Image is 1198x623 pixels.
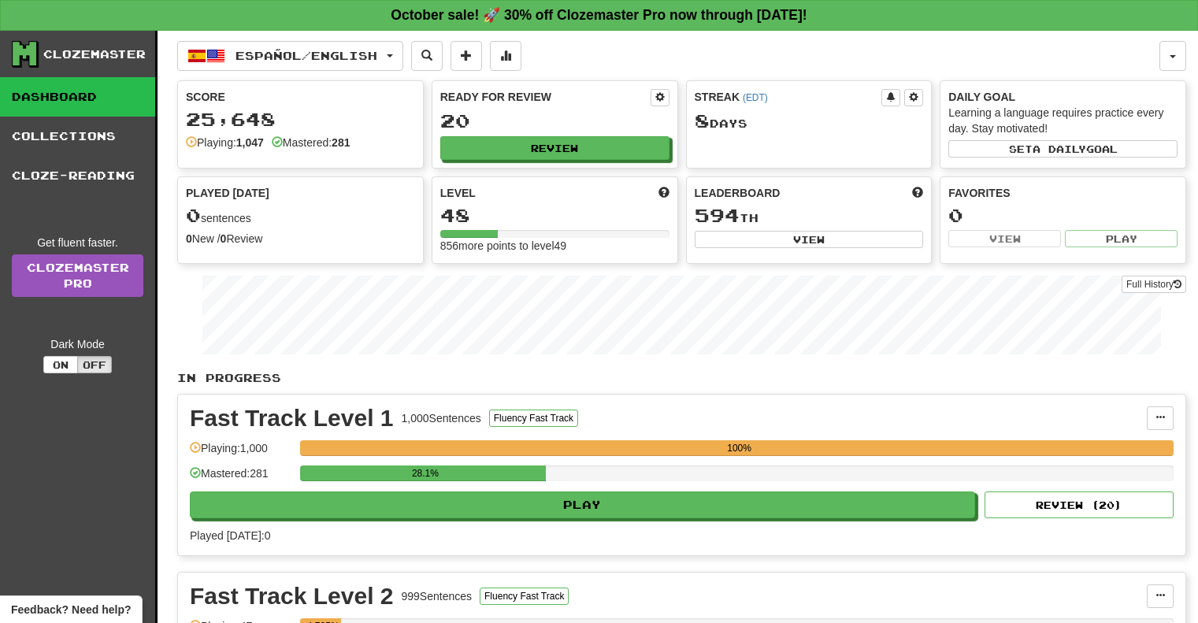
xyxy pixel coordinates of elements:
button: Play [190,491,975,518]
button: More stats [490,41,521,71]
p: In Progress [177,370,1186,386]
div: Clozemaster [43,46,146,62]
button: Review (20) [985,491,1174,518]
div: 25,648 [186,109,415,129]
button: On [43,356,78,373]
button: Fluency Fast Track [480,588,569,605]
div: 48 [440,206,669,225]
div: Streak [695,89,882,105]
strong: 0 [186,232,192,245]
strong: 281 [332,136,350,149]
div: Score [186,89,415,105]
span: a daily [1033,143,1086,154]
div: Learning a language requires practice every day. Stay motivated! [948,105,1178,136]
span: Level [440,185,476,201]
div: 999 Sentences [402,588,473,604]
button: Search sentences [411,41,443,71]
div: Fast Track Level 1 [190,406,394,430]
div: sentences [186,206,415,226]
div: 1,000 Sentences [402,410,481,426]
div: th [695,206,924,226]
button: Full History [1122,276,1186,293]
button: Play [1065,230,1178,247]
div: Day s [695,111,924,132]
div: Dark Mode [12,336,143,352]
div: 20 [440,111,669,131]
span: Leaderboard [695,185,781,201]
button: View [948,230,1061,247]
a: (EDT) [743,92,768,103]
div: Playing: 1,000 [190,440,292,466]
a: ClozemasterPro [12,254,143,297]
span: This week in points, UTC [912,185,923,201]
div: Daily Goal [948,89,1178,105]
div: Mastered: 281 [190,465,292,491]
div: 856 more points to level 49 [440,238,669,254]
strong: October sale! 🚀 30% off Clozemaster Pro now through [DATE]! [391,7,807,23]
div: Playing: [186,135,264,150]
div: 0 [948,206,1178,225]
span: 594 [695,204,740,226]
button: Español/English [177,41,403,71]
span: Open feedback widget [11,602,131,617]
div: 100% [305,440,1174,456]
span: Español / English [236,49,377,62]
div: Ready for Review [440,89,651,105]
div: Get fluent faster. [12,235,143,250]
span: Played [DATE] [186,185,269,201]
span: Score more points to level up [658,185,669,201]
span: Played [DATE]: 0 [190,529,270,542]
div: Mastered: [272,135,350,150]
div: 28.1% [305,465,545,481]
span: 8 [695,109,710,132]
button: Off [77,356,112,373]
span: 0 [186,204,201,226]
div: Favorites [948,185,1178,201]
strong: 1,047 [236,136,264,149]
strong: 0 [221,232,227,245]
button: Seta dailygoal [948,140,1178,158]
button: Add sentence to collection [451,41,482,71]
button: View [695,231,924,248]
button: Review [440,136,669,160]
button: Fluency Fast Track [489,410,578,427]
div: Fast Track Level 2 [190,584,394,608]
div: New / Review [186,231,415,247]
